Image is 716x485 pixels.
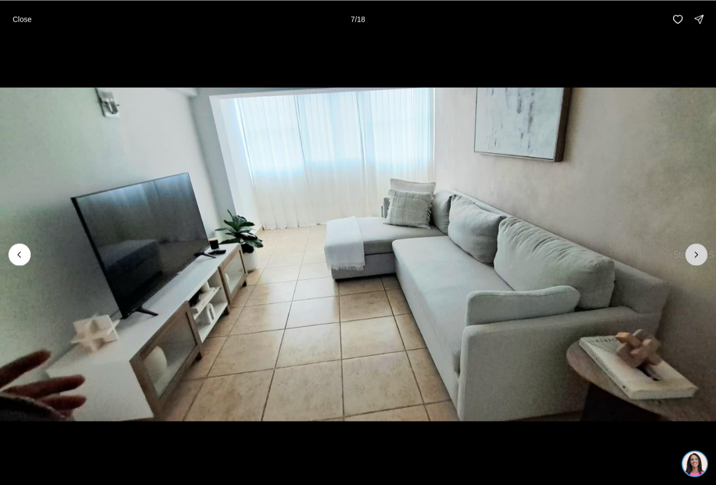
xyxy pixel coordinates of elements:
p: 7 / 18 [351,15,365,23]
img: be3d4b55-7850-4bcb-9297-a2f9cd376e78.png [6,6,31,31]
p: Close [13,15,32,23]
button: Next slide [685,243,708,266]
button: Close [6,8,38,30]
button: Previous slide [8,243,31,266]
